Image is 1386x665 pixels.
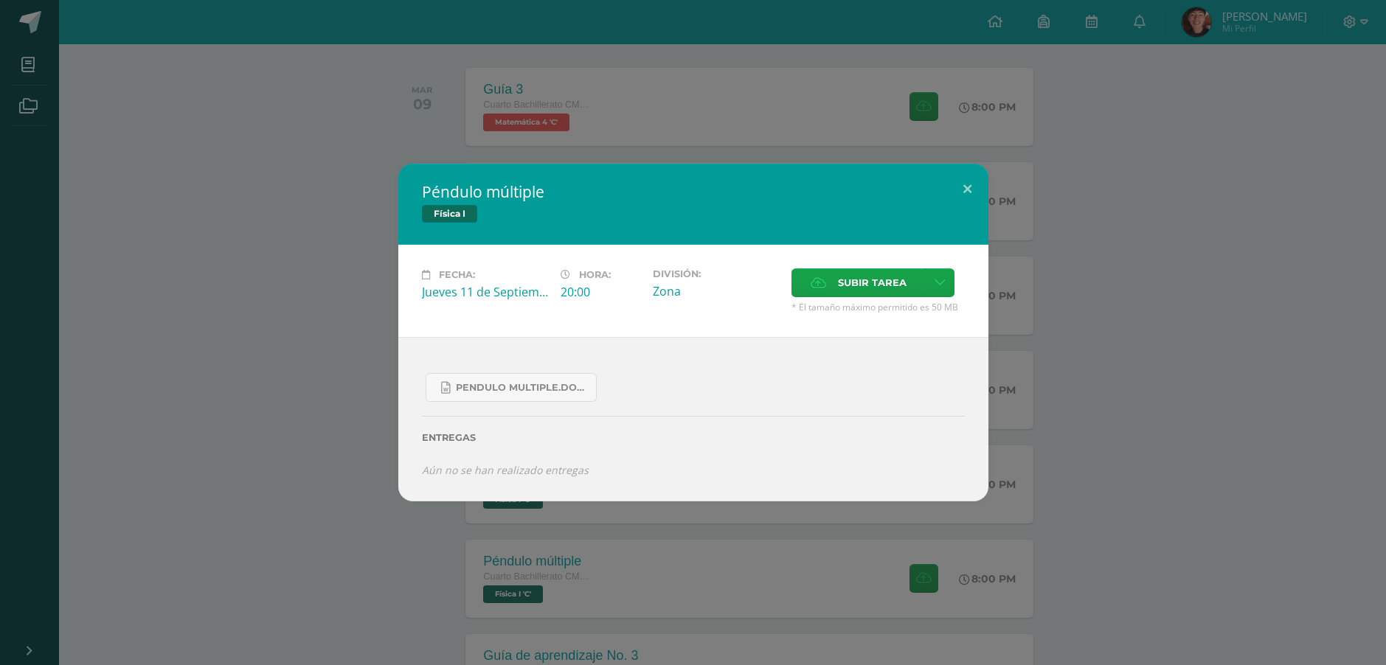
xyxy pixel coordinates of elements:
[838,269,907,296] span: Subir tarea
[426,373,597,402] a: Pendulo multiple.docx
[791,301,965,313] span: * El tamaño máximo permitido es 50 MB
[653,283,780,299] div: Zona
[422,284,549,300] div: Jueves 11 de Septiembre
[439,269,475,280] span: Fecha:
[422,463,589,477] i: Aún no se han realizado entregas
[456,382,589,394] span: Pendulo multiple.docx
[561,284,641,300] div: 20:00
[579,269,611,280] span: Hora:
[946,164,988,214] button: Close (Esc)
[422,432,965,443] label: Entregas
[653,268,780,279] label: División:
[422,205,477,223] span: Física I
[422,181,965,202] h2: Péndulo múltiple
